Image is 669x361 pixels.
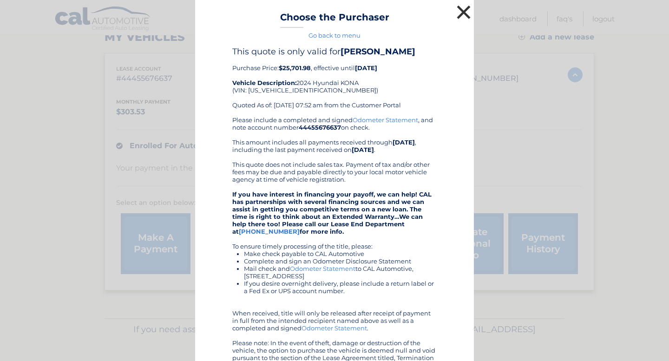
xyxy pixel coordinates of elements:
[232,46,437,116] div: Purchase Price: , effective until 2024 Hyundai KONA (VIN: [US_VEHICLE_IDENTIFICATION_NUMBER]) Quo...
[232,46,437,57] h4: This quote is only valid for
[290,265,355,272] a: Odometer Statement
[232,190,432,235] strong: If you have interest in financing your payoff, we can help! CAL has partnerships with several fin...
[352,146,374,153] b: [DATE]
[232,79,296,86] strong: Vehicle Description:
[302,324,367,332] a: Odometer Statement
[299,124,341,131] b: 44455676637
[308,32,361,39] a: Go back to menu
[341,46,415,57] b: [PERSON_NAME]
[244,257,437,265] li: Complete and sign an Odometer Disclosure Statement
[353,116,418,124] a: Odometer Statement
[239,228,300,235] a: [PHONE_NUMBER]
[279,64,311,72] b: $25,701.98
[393,138,415,146] b: [DATE]
[244,265,437,280] li: Mail check and to CAL Automotive, [STREET_ADDRESS]
[355,64,377,72] b: [DATE]
[244,280,437,295] li: If you desire overnight delivery, please include a return label or a Fed Ex or UPS account number.
[244,250,437,257] li: Make check payable to CAL Automotive
[280,12,389,28] h3: Choose the Purchaser
[454,3,473,21] button: ×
